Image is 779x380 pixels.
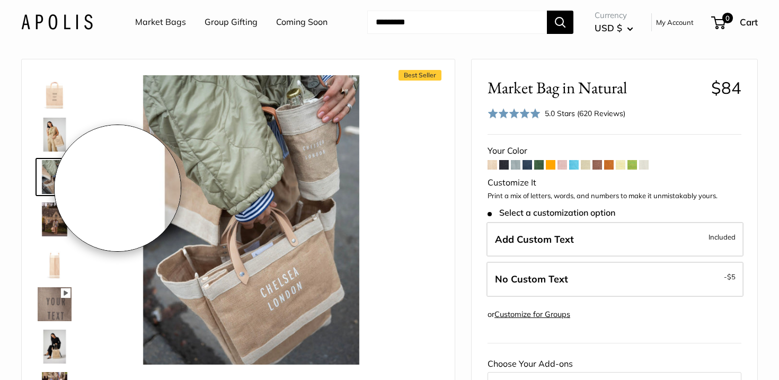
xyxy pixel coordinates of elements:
span: Currency [595,8,633,23]
div: Your Color [488,143,741,159]
a: Market Bag in Natural [36,285,74,323]
div: or [488,307,570,322]
a: Market Bags [52,35,96,45]
a: Home [21,35,42,45]
span: Best Seller [399,70,441,81]
span: $84 [711,77,741,98]
label: Add Custom Text [486,222,743,257]
a: Market Bag in Natural [36,328,74,366]
a: Prev [690,35,713,45]
img: Market Bag in Natural [38,118,72,152]
a: Market Bag in Natural [36,73,74,111]
a: Customize for Groups [494,310,570,319]
a: Market Bag in Natural [36,116,74,154]
button: USD $ [595,20,633,37]
a: Next [734,35,758,45]
p: Print a mix of letters, words, and numbers to make it unmistakably yours. [488,191,741,201]
a: 0 Cart [712,14,758,31]
span: Select a customization option [488,208,615,218]
img: Market Bag in Natural [38,160,72,194]
span: USD $ [595,22,622,33]
div: Customize It [488,175,741,191]
img: Market Bag in Natural [107,75,396,365]
a: Market Bags [135,14,186,30]
span: Cart [740,16,758,28]
img: Market Bag in Natural [38,75,72,109]
label: Leave Blank [486,262,743,297]
span: $5 [727,272,736,281]
span: - [724,270,736,283]
span: Included [709,231,736,243]
img: Apolis [21,14,93,30]
input: Search... [367,11,547,34]
a: Group Gifting [205,14,258,30]
img: Market Bag in Natural [38,202,72,236]
span: 0 [722,13,733,23]
div: 5.0 Stars (620 Reviews) [488,106,625,121]
button: Search [547,11,573,34]
span: Market Bag in Natural [488,78,703,98]
a: Market Bag in Natural [36,200,74,238]
a: Coming Soon [276,14,327,30]
img: Market Bag in Natural [38,287,72,321]
a: description_13" wide, 18" high, 8" deep; handles: 3.5" [36,243,74,281]
img: Market Bag in Natural [38,330,72,364]
div: 5.0 Stars (620 Reviews) [545,108,625,119]
img: description_13" wide, 18" high, 8" deep; handles: 3.5" [38,245,72,279]
a: My Account [656,16,694,29]
span: Add Custom Text [495,233,574,245]
a: Market Bag in Natural [36,158,74,196]
span: No Custom Text [495,273,568,285]
span: Market Bag in Natural [107,35,181,45]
